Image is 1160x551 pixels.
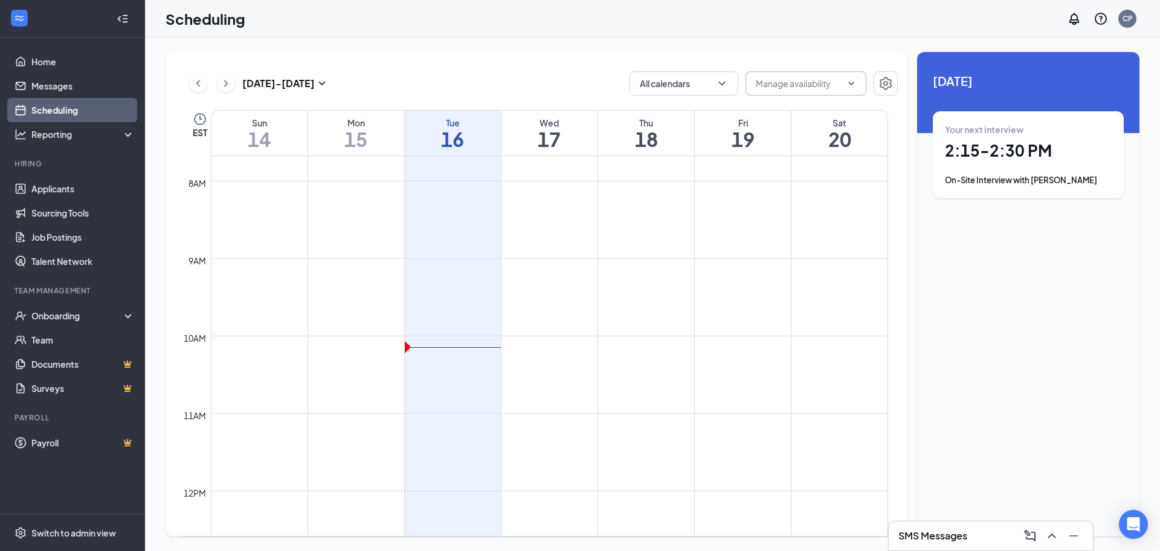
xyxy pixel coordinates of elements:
[193,112,207,126] svg: Clock
[211,111,308,155] a: September 14, 2025
[31,310,124,322] div: Onboarding
[501,111,598,155] a: September 17, 2025
[186,177,208,190] div: 8am
[31,431,135,455] a: PayrollCrown
[1094,11,1108,26] svg: QuestionInfo
[315,76,329,91] svg: SmallChevronDown
[211,117,308,129] div: Sun
[14,527,27,539] svg: Settings
[945,123,1112,135] div: Your next interview
[945,174,1112,186] div: On-Site Interview with [PERSON_NAME]
[217,74,235,93] button: ChevronRight
[31,249,135,273] a: Talent Network
[1123,13,1133,24] div: CP
[31,128,135,140] div: Reporting
[192,76,204,91] svg: ChevronLeft
[598,111,694,155] a: September 18, 2025
[791,111,888,155] a: September 20, 2025
[31,352,135,376] a: DocumentsCrown
[308,111,404,155] a: September 15, 2025
[405,111,501,155] a: September 16, 2025
[1067,11,1081,26] svg: Notifications
[242,77,315,90] h3: [DATE] - [DATE]
[695,129,791,149] h1: 19
[166,8,245,29] h1: Scheduling
[1119,510,1148,539] div: Open Intercom Messenger
[117,13,129,25] svg: Collapse
[878,76,893,91] svg: Settings
[14,285,132,296] div: Team Management
[1045,529,1059,543] svg: ChevronUp
[716,77,728,90] svg: ChevronDown
[181,331,208,345] div: 10am
[1064,526,1083,546] button: Minimize
[501,117,598,129] div: Wed
[1066,529,1081,543] svg: Minimize
[308,117,404,129] div: Mon
[181,486,208,500] div: 12pm
[31,201,135,225] a: Sourcing Tools
[211,129,308,149] h1: 14
[756,77,842,90] input: Manage availability
[1042,526,1062,546] button: ChevronUp
[945,140,1112,161] h1: 2:15 - 2:30 PM
[405,117,501,129] div: Tue
[1023,529,1037,543] svg: ComposeMessage
[898,529,967,543] h3: SMS Messages
[31,98,135,122] a: Scheduling
[31,328,135,352] a: Team
[189,74,207,93] button: ChevronLeft
[220,76,232,91] svg: ChevronRight
[501,129,598,149] h1: 17
[31,50,135,74] a: Home
[14,128,27,140] svg: Analysis
[695,117,791,129] div: Fri
[933,71,1124,90] span: [DATE]
[31,74,135,98] a: Messages
[181,409,208,422] div: 11am
[14,310,27,322] svg: UserCheck
[193,126,207,139] span: EST
[791,117,888,129] div: Sat
[598,117,694,129] div: Thu
[31,527,116,539] div: Switch to admin view
[791,129,888,149] h1: 20
[846,79,856,88] svg: ChevronDown
[31,225,135,249] a: Job Postings
[31,376,135,400] a: SurveysCrown
[31,177,135,201] a: Applicants
[874,71,898,96] button: Settings
[598,129,694,149] h1: 18
[13,12,25,24] svg: WorkstreamLogo
[1020,526,1040,546] button: ComposeMessage
[186,254,208,267] div: 9am
[695,111,791,155] a: September 19, 2025
[14,412,132,423] div: Payroll
[14,158,132,169] div: Hiring
[405,129,501,149] h1: 16
[308,129,404,149] h1: 15
[630,71,738,96] button: All calendarsChevronDown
